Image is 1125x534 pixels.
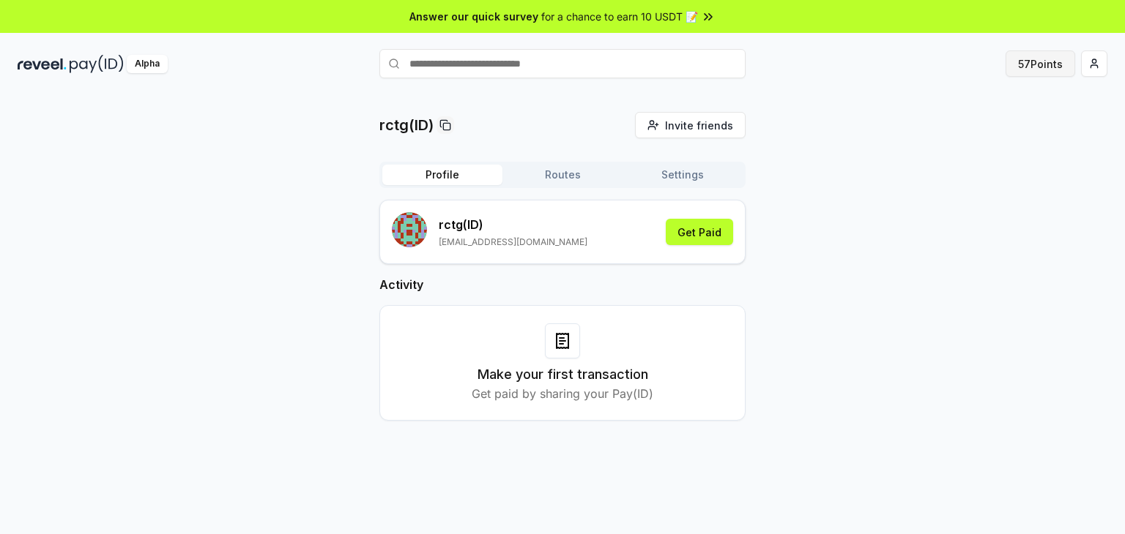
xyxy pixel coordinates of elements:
p: [EMAIL_ADDRESS][DOMAIN_NAME] [439,236,587,248]
p: rctg (ID) [439,216,587,233]
div: Alpha [127,55,168,73]
button: 57Points [1006,50,1075,77]
p: rctg(ID) [379,115,434,135]
img: pay_id [70,55,124,73]
img: reveel_dark [18,55,67,73]
span: for a chance to earn 10 USDT 📝 [541,9,698,24]
span: Invite friends [665,118,733,133]
h2: Activity [379,276,746,293]
p: Get paid by sharing your Pay(ID) [472,385,653,402]
h3: Make your first transaction [478,364,648,385]
button: Settings [623,165,743,185]
button: Get Paid [666,219,733,245]
button: Invite friends [635,112,746,138]
span: Answer our quick survey [409,9,538,24]
button: Profile [382,165,502,185]
button: Routes [502,165,623,185]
